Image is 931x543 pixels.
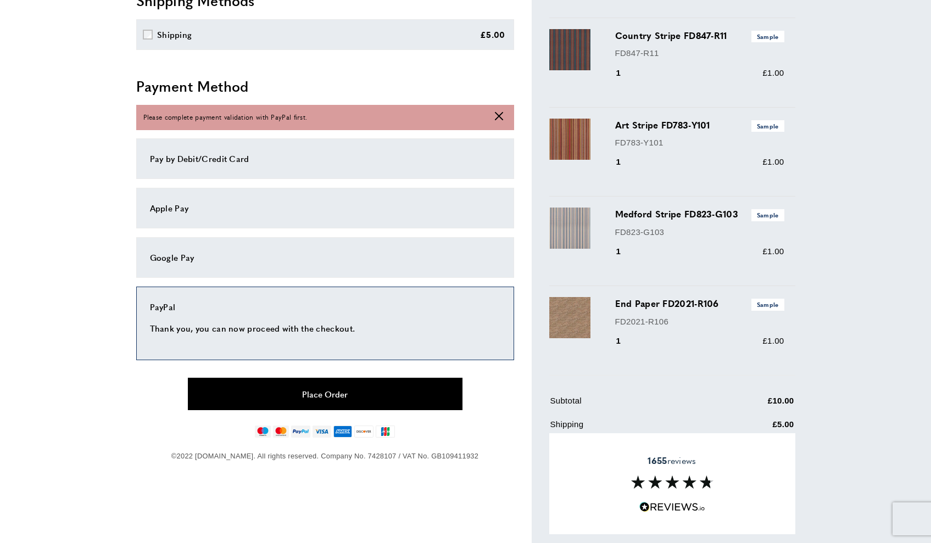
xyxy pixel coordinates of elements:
[157,28,192,41] div: Shipping
[615,119,784,132] h3: Art Stripe FD783-Y101
[150,322,500,335] p: Thank you, you can now proceed with the checkout.
[150,300,500,314] div: PayPal
[615,208,784,221] h3: Medford Stripe FD823-G103
[615,155,637,169] div: 1
[751,120,784,132] span: Sample
[550,394,707,416] td: Subtotal
[615,47,784,60] p: FD847-R11
[639,502,705,512] img: Reviews.io 5 stars
[615,226,784,239] p: FD823-G103
[549,297,590,338] img: End Paper FD2021-R106
[333,426,353,438] img: american-express
[762,157,784,166] span: £1.00
[549,119,590,160] img: Art Stripe FD783-Y101
[707,418,794,439] td: £5.00
[549,29,590,70] img: Country Stripe FD847-R11
[550,418,707,439] td: Shipping
[150,251,500,264] div: Google Pay
[615,136,784,149] p: FD783-Y101
[480,28,505,41] div: £5.00
[762,336,784,345] span: £1.00
[255,426,271,438] img: maestro
[171,452,478,460] span: ©2022 [DOMAIN_NAME]. All rights reserved. Company No. 7428107 / VAT No. GB109411932
[615,66,637,80] div: 1
[751,209,784,221] span: Sample
[615,297,784,310] h3: End Paper FD2021-R106
[751,31,784,42] span: Sample
[762,68,784,77] span: £1.00
[291,426,310,438] img: paypal
[354,426,373,438] img: discover
[150,201,500,215] div: Apple Pay
[376,426,395,438] img: jcb
[615,245,637,258] div: 1
[648,455,696,466] span: reviews
[707,394,794,416] td: £10.00
[188,378,462,410] button: Place Order
[313,426,331,438] img: visa
[615,315,784,328] p: FD2021-R106
[615,334,637,348] div: 1
[631,475,713,489] img: Reviews section
[136,76,514,96] h2: Payment Method
[549,208,590,249] img: Medford Stripe FD823-G103
[762,247,784,256] span: £1.00
[751,299,784,310] span: Sample
[150,152,500,165] div: Pay by Debit/Credit Card
[273,426,289,438] img: mastercard
[648,454,667,467] strong: 1655
[143,112,308,122] span: Please complete payment validation with PayPal first.
[615,29,784,42] h3: Country Stripe FD847-R11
